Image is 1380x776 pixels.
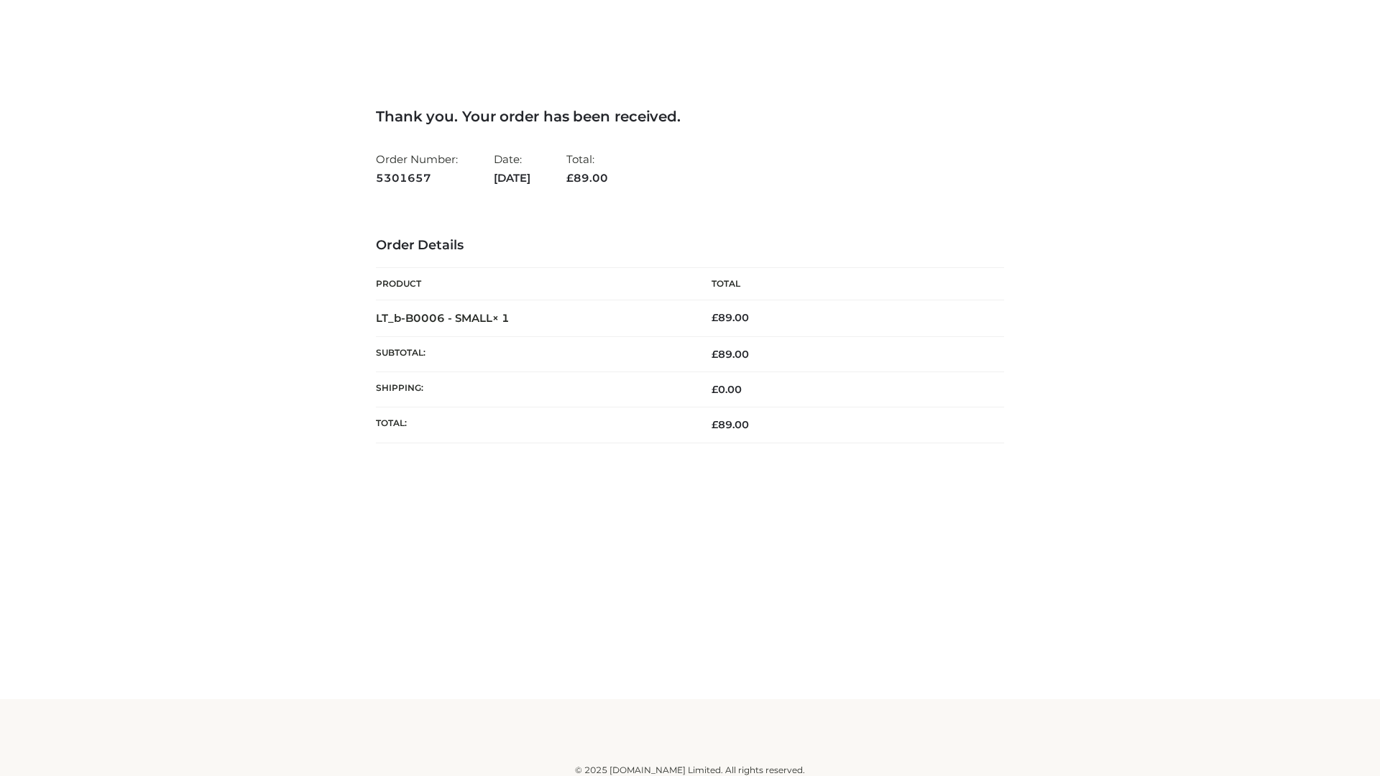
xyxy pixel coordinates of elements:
[712,418,718,431] span: £
[566,171,608,185] span: 89.00
[566,171,574,185] span: £
[376,108,1004,125] h3: Thank you. Your order has been received.
[376,147,458,190] li: Order Number:
[494,147,530,190] li: Date:
[712,383,718,396] span: £
[492,311,510,325] strong: × 1
[712,383,742,396] bdi: 0.00
[376,268,690,300] th: Product
[712,348,749,361] span: 89.00
[712,418,749,431] span: 89.00
[376,372,690,407] th: Shipping:
[494,169,530,188] strong: [DATE]
[690,268,1004,300] th: Total
[376,238,1004,254] h3: Order Details
[712,311,718,324] span: £
[376,407,690,443] th: Total:
[376,169,458,188] strong: 5301657
[376,336,690,371] th: Subtotal:
[712,348,718,361] span: £
[376,311,510,325] strong: LT_b-B0006 - SMALL
[712,311,749,324] bdi: 89.00
[566,147,608,190] li: Total:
